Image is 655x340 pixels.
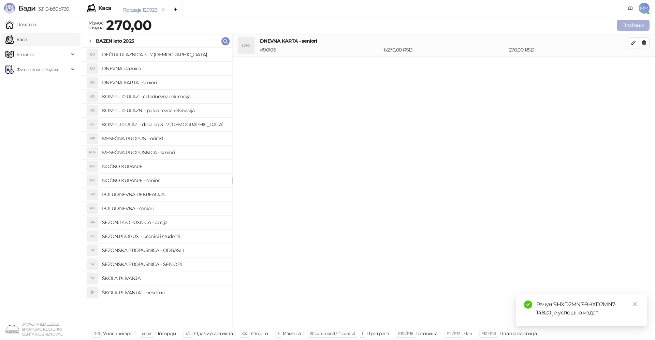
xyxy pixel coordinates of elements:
h4: POLUDNEVNA - seniori [102,203,227,214]
div: DU [87,63,98,74]
h4: NOĆNO KUPANJE - senior [102,175,227,186]
span: Фискални рачуни [16,63,58,76]
h4: KOMPL. 10 ULAZN. - poludnevna rekreacija [102,105,227,116]
div: SP [87,259,98,270]
div: Измена [283,329,301,338]
div: Претрага [366,329,389,338]
div: Рачун 9HXD2MN7-9HXD2MN7-14820 је успешно издат [536,300,639,317]
a: Почетна [5,18,36,31]
span: 3.11.0-b80b730 [35,6,69,12]
div: Платна картица [499,329,537,338]
h4: MESEČNA PROPUSNICA - seniori [102,147,227,158]
div: ŠP [87,273,98,284]
div: grid [82,48,232,327]
div: Сторно [251,329,268,338]
span: + [277,331,279,336]
h4: KOMPL.10 ULAZ. - deca od 3 - 7 [DEMOGRAPHIC_DATA] [102,119,227,130]
span: check-circle [524,300,532,309]
span: F10 / F16 [398,331,413,336]
div: PR [87,189,98,200]
small: JAVNO PREDUZEĆE SPORTSKO KULTURNI CENTAR, OBRENOVAC [22,322,63,337]
button: remove [159,7,168,13]
div: BAZEN leto 2025 [96,37,134,45]
div: MP [87,133,98,144]
span: F11 / F17 [447,331,460,336]
div: K1U [87,105,98,116]
h4: ŠKOLA PLIVANJA [102,273,227,284]
h4: SEZON.PROPUS. - učenici i studenti [102,231,227,242]
div: 270,00 RSD [508,46,629,54]
div: NK [87,175,98,186]
h4: MESEČNA PROPUS. - odrasli [102,133,227,144]
span: ↑/↓ [185,331,191,336]
div: NK [87,161,98,172]
img: Logo [4,3,15,14]
a: Close [631,300,639,308]
h4: SEZONSKA PROPUSNICA - ODRASLI [102,245,227,256]
span: f [362,331,363,336]
span: Бади [18,4,35,12]
div: K1U [87,91,98,102]
div: P-S [87,203,98,214]
span: close [632,302,637,307]
div: Износ рачуна [86,18,105,32]
span: 0-9 [93,331,100,336]
strong: 270,00 [106,17,151,33]
div: DU [87,49,98,60]
div: Одабир артикла [194,329,233,338]
div: Каса [98,5,111,11]
span: ⌫ [242,331,247,336]
div: SP [87,245,98,256]
div: KU- [87,119,98,130]
div: SP- [87,217,98,228]
div: Потврди [155,329,176,338]
div: MP- [87,147,98,158]
span: ⌘ command / ⌃ control [310,331,355,336]
h4: NOĆNO KUPANJE [102,161,227,172]
div: Чек [464,329,472,338]
h4: DNEVNA ulaznica [102,63,227,74]
h4: ŠKOLA PLIVANJA - mesečno [102,287,227,298]
img: 64x64-companyLogo-4a28e1f8-f217-46d7-badd-69a834a81aaf.png [5,322,19,336]
span: enter [142,331,152,336]
h4: SEZONSKA PROPUSNICA - SENIORI [102,259,227,270]
span: Каталог [16,48,35,61]
div: 1 x 270,00 RSD [382,46,508,54]
h4: POLUDNEVNA REKREACIJA [102,189,227,200]
div: S-U [87,231,98,242]
div: # 90106 [259,46,382,54]
button: Add tab [169,3,183,16]
h4: DNEVNA KARTA - seniori [260,37,628,45]
div: DK- [238,37,254,54]
h4: SEZON. PROPUSNICA - dečija [102,217,227,228]
div: DK- [87,77,98,88]
div: Продаја 129923 [122,6,157,14]
a: Документација [625,3,636,14]
span: MM [639,3,650,14]
div: Унос шифре [103,329,133,338]
a: Каса [5,33,27,46]
div: Готовина [416,329,437,338]
button: Плаћање [617,20,650,31]
h4: DEČIJA ULAZNICA 3 - 7 [DEMOGRAPHIC_DATA]. [102,49,227,60]
h4: KOMPL. 10 ULAZ. - celodnevna rekreacija [102,91,227,102]
h4: DNEVNA KARTA - seniori [102,77,227,88]
div: ŠP [87,287,98,298]
span: F12 / F18 [481,331,496,336]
